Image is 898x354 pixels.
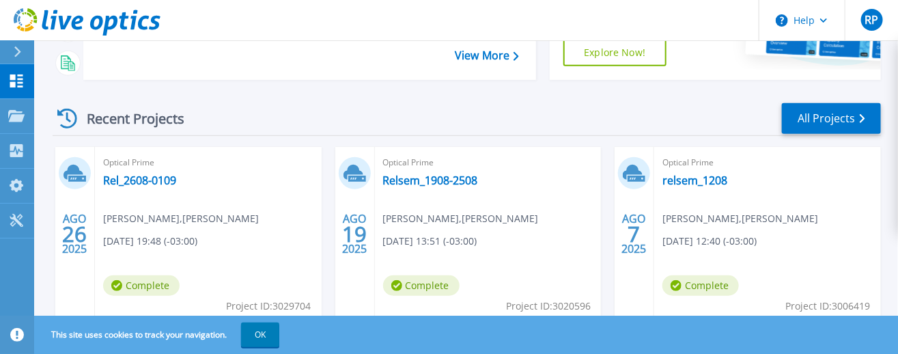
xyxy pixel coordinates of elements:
[61,209,87,259] div: AGO 2025
[563,39,667,66] a: Explore Now!
[103,155,313,170] span: Optical Prime
[342,228,367,240] span: 19
[455,49,518,62] a: View More
[506,299,591,314] span: Project ID: 3020596
[786,299,871,314] span: Project ID: 3006419
[662,234,757,249] span: [DATE] 12:40 (-03:00)
[227,299,311,314] span: Project ID: 3029704
[53,102,203,135] div: Recent Projects
[383,211,539,226] span: [PERSON_NAME] , [PERSON_NAME]
[103,211,259,226] span: [PERSON_NAME] , [PERSON_NAME]
[782,103,881,134] a: All Projects
[341,209,367,259] div: AGO 2025
[62,228,87,240] span: 26
[621,209,647,259] div: AGO 2025
[662,174,727,187] a: relsem_1208
[38,323,279,347] span: This site uses cookies to track your navigation.
[103,174,176,187] a: Rel_2608-0109
[662,275,739,296] span: Complete
[662,155,873,170] span: Optical Prime
[383,155,593,170] span: Optical Prime
[383,174,478,187] a: Relsem_1908-2508
[103,234,197,249] span: [DATE] 19:48 (-03:00)
[628,228,641,240] span: 7
[383,234,477,249] span: [DATE] 13:51 (-03:00)
[865,14,878,25] span: RP
[662,211,818,226] span: [PERSON_NAME] , [PERSON_NAME]
[103,275,180,296] span: Complete
[241,323,279,347] button: OK
[383,275,460,296] span: Complete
